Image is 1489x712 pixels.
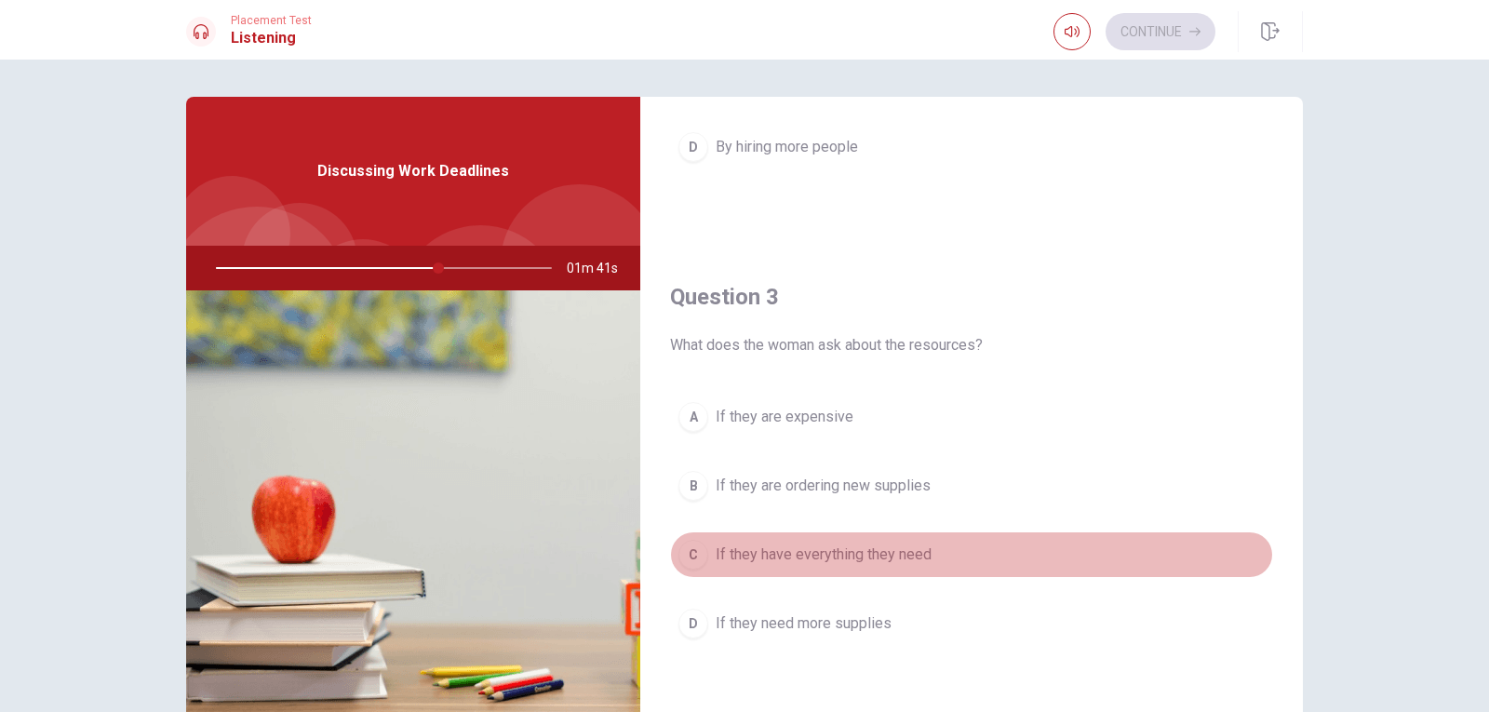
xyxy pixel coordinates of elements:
div: B [678,471,708,501]
h1: Listening [231,27,312,49]
div: D [678,132,708,162]
button: AIf they are expensive [670,394,1273,440]
div: C [678,540,708,570]
span: If they need more supplies [716,612,892,635]
span: If they are ordering new supplies [716,475,931,497]
button: CIf they have everything they need [670,531,1273,578]
button: DBy hiring more people [670,124,1273,170]
button: BIf they are ordering new supplies [670,463,1273,509]
button: DIf they need more supplies [670,600,1273,647]
span: If they have everything they need [716,544,932,566]
h4: Question 3 [670,282,1273,312]
div: A [678,402,708,432]
span: Placement Test [231,14,312,27]
div: D [678,609,708,638]
span: Discussing Work Deadlines [317,160,509,182]
span: What does the woman ask about the resources? [670,334,1273,356]
span: By hiring more people [716,136,858,158]
span: 01m 41s [567,246,633,290]
span: If they are expensive [716,406,853,428]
